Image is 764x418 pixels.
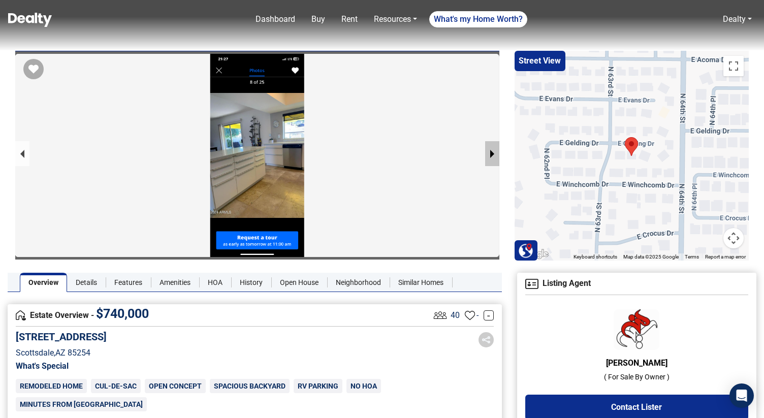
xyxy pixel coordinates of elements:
[623,254,679,260] span: Map data ©2025 Google
[145,379,206,393] span: Open Concept
[515,51,565,71] button: Street View
[294,379,342,393] span: RV Parking
[16,379,87,393] span: Remodeled Home
[525,279,538,289] img: Agent
[210,379,290,393] span: Spacious Backyard
[346,379,381,393] span: No HOA
[16,310,26,320] img: Overview
[484,310,494,320] a: -
[685,254,699,260] a: Terms (opens in new tab)
[525,372,748,382] p: ( For Sale By Owner )
[451,309,460,321] span: 40
[705,254,746,260] a: Report a map error
[525,358,748,368] h6: [PERSON_NAME]
[16,310,431,321] h4: Estate Overview -
[16,331,107,343] h5: [STREET_ADDRESS]
[429,11,527,27] a: What's my Home Worth?
[231,273,271,292] a: History
[96,306,149,321] span: $ 740,000
[106,273,151,292] a: Features
[465,310,475,320] img: Favourites
[16,347,107,359] p: Scottsdale , AZ 85254
[5,388,36,418] iframe: BigID CMP Widget
[251,9,299,29] a: Dashboard
[431,306,449,324] img: Listing View
[91,379,141,393] span: Cul-de-sac
[151,273,199,292] a: Amenities
[199,273,231,292] a: HOA
[485,141,499,166] button: next slide / item
[719,9,756,29] a: Dealty
[20,273,67,292] a: Overview
[16,361,494,371] h6: What's Special
[67,273,106,292] a: Details
[723,228,744,248] button: Map camera controls
[337,9,362,29] a: Rent
[476,309,479,321] span: -
[723,56,744,76] button: Toggle fullscreen view
[525,279,748,289] h4: Listing Agent
[390,273,452,292] a: Similar Homes
[271,273,327,292] a: Open House
[518,243,533,258] img: Search Homes at Dealty
[723,14,746,24] a: Dealty
[614,309,659,350] img: Agent
[729,383,754,408] div: Open Intercom Messenger
[8,13,52,27] img: Dealty - Buy, Sell & Rent Homes
[307,9,329,29] a: Buy
[370,9,421,29] a: Resources
[327,273,390,292] a: Neighborhood
[15,141,29,166] button: previous slide / item
[16,397,147,411] span: Minutes from [GEOGRAPHIC_DATA]
[574,253,617,261] button: Keyboard shortcuts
